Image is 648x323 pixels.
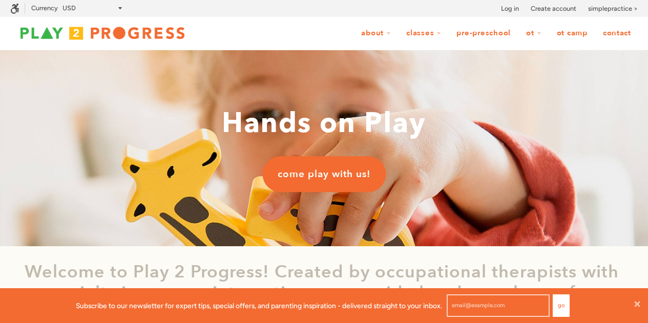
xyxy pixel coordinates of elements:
[501,4,519,14] a: Log in
[447,294,550,317] input: email@example.com
[596,24,638,43] a: Contact
[588,4,638,14] a: simplepractice >
[31,4,58,12] label: Currency
[278,167,370,181] span: come play with us!
[354,24,398,43] a: About
[10,23,195,44] img: Play2Progress logo
[450,24,517,43] a: Pre-Preschool
[531,4,576,14] a: Create account
[262,156,386,192] a: come play with us!
[76,300,442,311] p: Subscribe to our newsletter for expert tips, special offers, and parenting inspiration - delivere...
[400,24,448,43] a: Classes
[553,294,570,317] button: Go
[550,24,594,43] a: OT Camp
[519,24,548,43] a: OT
